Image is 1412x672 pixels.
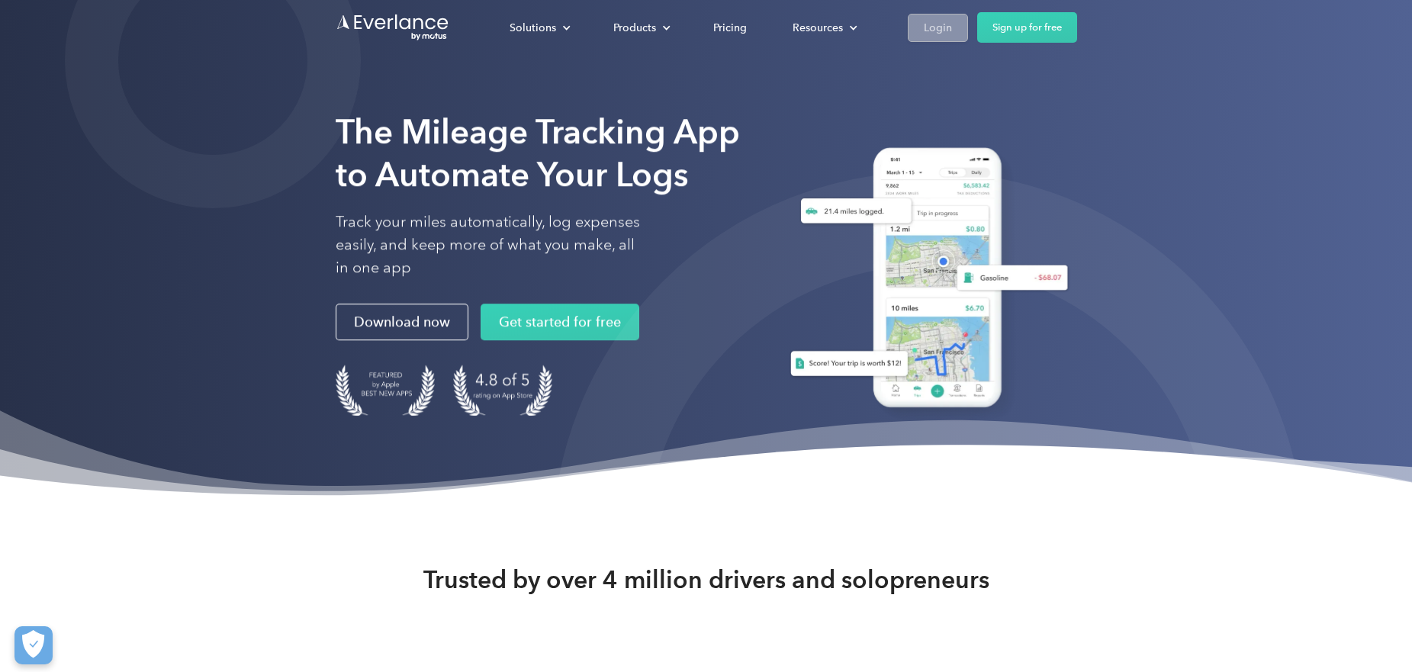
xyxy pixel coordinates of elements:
strong: Trusted by over 4 million drivers and solopreneurs [423,564,989,595]
a: Go to homepage [336,13,450,42]
button: Cookies Settings [14,626,53,664]
a: Login [908,14,968,42]
div: Login [924,18,952,37]
img: 4.9 out of 5 stars on the app store [453,365,552,416]
p: Track your miles automatically, log expenses easily, and keep more of what you make, all in one app [336,211,641,279]
a: Sign up for free [977,12,1077,43]
div: Solutions [494,14,583,41]
img: Badge for Featured by Apple Best New Apps [336,365,435,416]
div: Resources [793,18,843,37]
div: Solutions [510,18,556,37]
img: Everlance, mileage tracker app, expense tracking app [772,136,1077,425]
a: Pricing [698,14,762,41]
a: Download now [336,304,468,340]
div: Products [613,18,656,37]
a: Get started for free [481,304,639,340]
div: Products [598,14,683,41]
strong: The Mileage Tracking App to Automate Your Logs [336,111,740,195]
div: Resources [777,14,870,41]
div: Pricing [713,18,747,37]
